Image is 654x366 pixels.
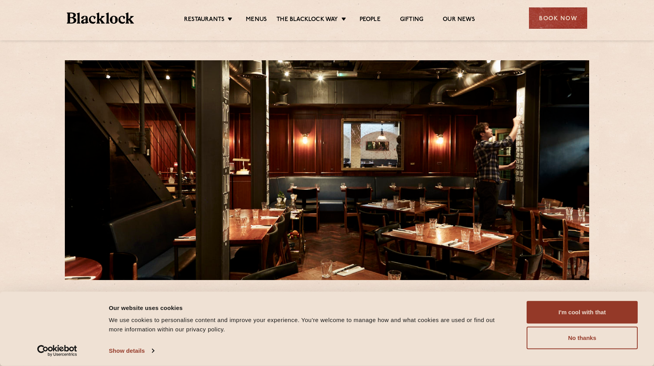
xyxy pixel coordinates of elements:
a: Usercentrics Cookiebot - opens in a new window [23,345,91,357]
a: People [360,16,381,25]
a: Restaurants [184,16,224,25]
div: Book Now [529,7,587,29]
button: I'm cool with that [527,301,638,324]
a: Show details [109,345,154,357]
div: We use cookies to personalise content and improve your experience. You're welcome to manage how a... [109,315,509,334]
img: BL_Textured_Logo-footer-cropped.svg [67,12,134,24]
a: Menus [246,16,267,25]
a: The Blacklock Way [277,16,338,25]
div: Our website uses cookies [109,303,509,312]
button: No thanks [527,327,638,349]
a: Our News [443,16,475,25]
a: Gifting [400,16,423,25]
